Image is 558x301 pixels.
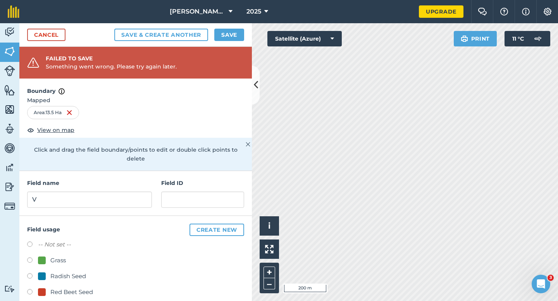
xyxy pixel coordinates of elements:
[214,29,244,41] button: Save
[505,31,550,46] button: 11 °C
[19,96,252,104] span: Mapped
[512,31,524,46] span: 11 ° C
[38,240,71,249] label: -- Not set --
[419,5,463,18] a: Upgrade
[170,7,226,16] span: [PERSON_NAME] Farming Partnership
[27,125,34,135] img: svg+xml;base64,PHN2ZyB4bWxucz0iaHR0cDovL3d3dy53My5vcmcvMjAwMC9zdmciIHdpZHRoPSIxOCIgaGVpZ2h0PSIyNC...
[59,87,65,96] img: svg+xml;base64,PHN2ZyB4bWxucz0iaHR0cDovL3d3dy53My5vcmcvMjAwMC9zdmciIHdpZHRoPSIxNyIgaGVpZ2h0PSIxNy...
[265,245,274,253] img: Four arrows, one pointing top left, one top right, one bottom right and the last bottom left
[4,285,15,292] img: svg+xml;base64,PD94bWwgdmVyc2lvbj0iMS4wIiBlbmNvZGluZz0idXRmLTgiPz4KPCEtLSBHZW5lcmF0b3I6IEFkb2JlIE...
[50,256,66,265] div: Grass
[27,125,74,135] button: View on map
[4,142,15,154] img: svg+xml;base64,PD94bWwgdmVyc2lvbj0iMS4wIiBlbmNvZGluZz0idXRmLTgiPz4KPCEtLSBHZW5lcmF0b3I6IEFkb2JlIE...
[499,8,509,15] img: A question mark icon
[37,126,74,134] span: View on map
[548,275,554,281] span: 3
[27,179,152,187] h4: Field name
[246,7,261,16] span: 2025
[4,26,15,38] img: svg+xml;base64,PD94bWwgdmVyc2lvbj0iMS4wIiBlbmNvZGluZz0idXRmLTgiPz4KPCEtLSBHZW5lcmF0b3I6IEFkb2JlIE...
[543,8,552,15] img: A cog icon
[4,104,15,115] img: svg+xml;base64,PHN2ZyB4bWxucz0iaHR0cDovL3d3dy53My5vcmcvMjAwMC9zdmciIHdpZHRoPSI1NiIgaGVpZ2h0PSI2MC...
[4,65,15,76] img: svg+xml;base64,PD94bWwgdmVyc2lvbj0iMS4wIiBlbmNvZGluZz0idXRmLTgiPz4KPCEtLSBHZW5lcmF0b3I6IEFkb2JlIE...
[4,46,15,57] img: svg+xml;base64,PHN2ZyB4bWxucz0iaHR0cDovL3d3dy53My5vcmcvMjAwMC9zdmciIHdpZHRoPSI1NiIgaGVpZ2h0PSI2MC...
[27,29,65,41] a: Cancel
[268,221,270,231] span: i
[246,140,250,149] img: svg+xml;base64,PHN2ZyB4bWxucz0iaHR0cDovL3d3dy53My5vcmcvMjAwMC9zdmciIHdpZHRoPSIyMiIgaGVpZ2h0PSIzMC...
[27,57,40,68] img: svg+xml;base64,PHN2ZyB4bWxucz0iaHR0cDovL3d3dy53My5vcmcvMjAwMC9zdmciIHdpZHRoPSIzMiIgaGVpZ2h0PSIzMC...
[46,62,177,71] div: Something went wrong. Please try again later.
[161,179,244,187] h4: Field ID
[19,79,252,96] h4: Boundary
[8,5,19,18] img: fieldmargin Logo
[4,201,15,212] img: svg+xml;base64,PD94bWwgdmVyc2lvbj0iMS4wIiBlbmNvZGluZz0idXRmLTgiPz4KPCEtLSBHZW5lcmF0b3I6IEFkb2JlIE...
[50,287,93,297] div: Red Beet Seed
[4,162,15,173] img: svg+xml;base64,PD94bWwgdmVyc2lvbj0iMS4wIiBlbmNvZGluZz0idXRmLTgiPz4KPCEtLSBHZW5lcmF0b3I6IEFkb2JlIE...
[263,278,275,289] button: –
[478,8,487,15] img: Two speech bubbles overlapping with the left bubble in the forefront
[27,106,79,119] div: Area : 13.5 Ha
[532,275,550,293] iframe: Intercom live chat
[66,108,72,117] img: svg+xml;base64,PHN2ZyB4bWxucz0iaHR0cDovL3d3dy53My5vcmcvMjAwMC9zdmciIHdpZHRoPSIxNiIgaGVpZ2h0PSIyNC...
[522,7,530,16] img: svg+xml;base64,PHN2ZyB4bWxucz0iaHR0cDovL3d3dy53My5vcmcvMjAwMC9zdmciIHdpZHRoPSIxNyIgaGVpZ2h0PSIxNy...
[263,267,275,278] button: +
[189,224,244,236] button: Create new
[4,123,15,135] img: svg+xml;base64,PD94bWwgdmVyc2lvbj0iMS4wIiBlbmNvZGluZz0idXRmLTgiPz4KPCEtLSBHZW5lcmF0b3I6IEFkb2JlIE...
[530,31,546,46] img: svg+xml;base64,PD94bWwgdmVyc2lvbj0iMS4wIiBlbmNvZGluZz0idXRmLTgiPz4KPCEtLSBHZW5lcmF0b3I6IEFkb2JlIE...
[27,224,244,236] h4: Field usage
[461,34,468,43] img: svg+xml;base64,PHN2ZyB4bWxucz0iaHR0cDovL3d3dy53My5vcmcvMjAwMC9zdmciIHdpZHRoPSIxOSIgaGVpZ2h0PSIyNC...
[260,216,279,236] button: i
[454,31,497,46] button: Print
[4,181,15,193] img: svg+xml;base64,PD94bWwgdmVyc2lvbj0iMS4wIiBlbmNvZGluZz0idXRmLTgiPz4KPCEtLSBHZW5lcmF0b3I6IEFkb2JlIE...
[4,84,15,96] img: svg+xml;base64,PHN2ZyB4bWxucz0iaHR0cDovL3d3dy53My5vcmcvMjAwMC9zdmciIHdpZHRoPSI1NiIgaGVpZ2h0PSI2MC...
[267,31,342,46] button: Satellite (Azure)
[27,145,244,163] p: Click and drag the field boundary/points to edit or double click points to delete
[50,272,86,281] div: Radish Seed
[46,55,177,62] div: Failed to save
[114,29,208,41] button: Save & Create Another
